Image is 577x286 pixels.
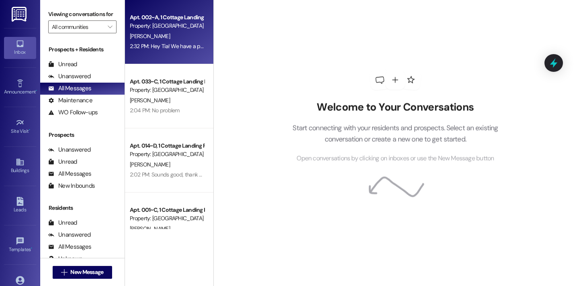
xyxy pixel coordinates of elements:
span: [PERSON_NAME] [130,97,170,104]
div: Apt. 002~A, 1 Cottage Landing Properties LLC [130,13,204,22]
div: Unread [48,219,77,227]
div: Unread [48,158,77,166]
div: Property: [GEOGRAPHIC_DATA] [GEOGRAPHIC_DATA] [130,86,204,94]
div: 2:02 PM: Sounds good, thank you! [130,171,209,178]
span: • [31,245,32,251]
div: Unknown [48,255,82,263]
span: [PERSON_NAME] [130,225,170,232]
i:  [108,24,112,30]
span: Open conversations by clicking on inboxes or use the New Message button [297,153,494,163]
a: Leads [4,195,36,216]
div: Property: [GEOGRAPHIC_DATA] [GEOGRAPHIC_DATA] [130,214,204,223]
div: All Messages [48,243,91,251]
img: ResiDesk Logo [12,7,28,22]
h2: Welcome to Your Conversations [280,101,510,114]
span: • [36,88,37,93]
i:  [61,269,67,276]
span: New Message [70,268,103,276]
div: Prospects + Residents [40,45,125,54]
div: Unread [48,60,77,69]
div: All Messages [48,170,91,178]
div: Apt. 001~C, 1 Cottage Landing Properties LLC [130,206,204,214]
label: Viewing conversations for [48,8,117,20]
a: Buildings [4,155,36,177]
div: Residents [40,204,125,212]
span: • [29,127,30,133]
div: 2:32 PM: Hey Tia! We have a package in the office for you ready for pick up! [130,43,307,50]
div: Unanswered [48,72,91,81]
div: Property: [GEOGRAPHIC_DATA] [GEOGRAPHIC_DATA] [130,22,204,30]
button: New Message [53,266,112,279]
div: Unanswered [48,231,91,239]
div: New Inbounds [48,182,95,190]
p: Start connecting with your residents and prospects. Select an existing conversation or create a n... [280,122,510,145]
a: Templates • [4,234,36,256]
div: Prospects [40,131,125,139]
div: Property: [GEOGRAPHIC_DATA] [GEOGRAPHIC_DATA] [130,150,204,158]
input: All communities [52,20,104,33]
div: Apt. 014~D, 1 Cottage Landing Properties LLC [130,142,204,150]
div: Apt. 033~C, 1 Cottage Landing Properties LLC [130,77,204,86]
span: [PERSON_NAME] [130,32,170,40]
div: 2:04 PM: No problem [130,107,180,114]
div: All Messages [48,84,91,93]
span: [PERSON_NAME] [130,161,170,168]
div: Unanswered [48,146,91,154]
div: WO Follow-ups [48,108,98,117]
a: Site Visit • [4,116,36,138]
a: Inbox [4,37,36,59]
div: Maintenance [48,96,92,105]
